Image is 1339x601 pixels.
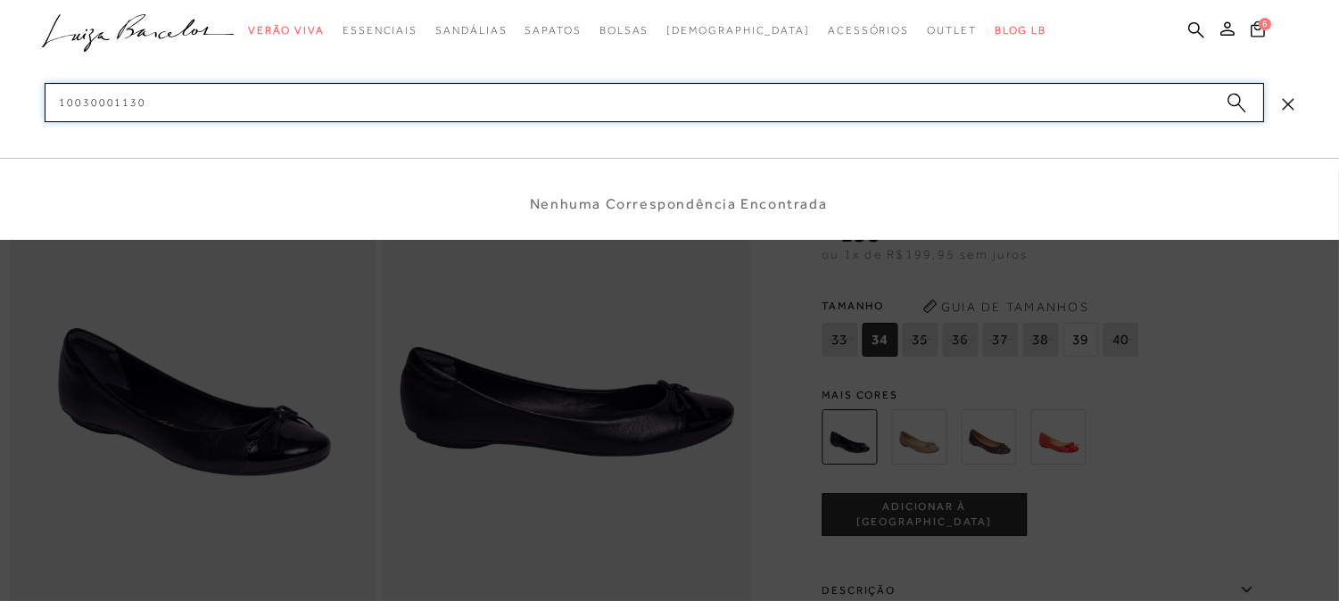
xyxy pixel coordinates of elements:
a: categoryNavScreenReaderText [525,14,581,47]
span: Sandálias [435,24,507,37]
button: 6 [1245,20,1270,44]
span: [DEMOGRAPHIC_DATA] [666,24,810,37]
a: categoryNavScreenReaderText [599,14,649,47]
a: categoryNavScreenReaderText [435,14,507,47]
input: Buscar. [45,83,1264,122]
a: categoryNavScreenReaderText [927,14,977,47]
a: categoryNavScreenReaderText [343,14,417,47]
span: BLOG LB [995,24,1046,37]
span: Outlet [927,24,977,37]
li: Nenhuma Correspondência Encontrada [530,194,827,213]
span: Bolsas [599,24,649,37]
span: Essenciais [343,24,417,37]
a: categoryNavScreenReaderText [248,14,325,47]
a: categoryNavScreenReaderText [828,14,909,47]
a: noSubCategoriesText [666,14,810,47]
span: Verão Viva [248,24,325,37]
span: Acessórios [828,24,909,37]
a: BLOG LB [995,14,1046,47]
span: Sapatos [525,24,581,37]
span: 6 [1259,18,1271,30]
